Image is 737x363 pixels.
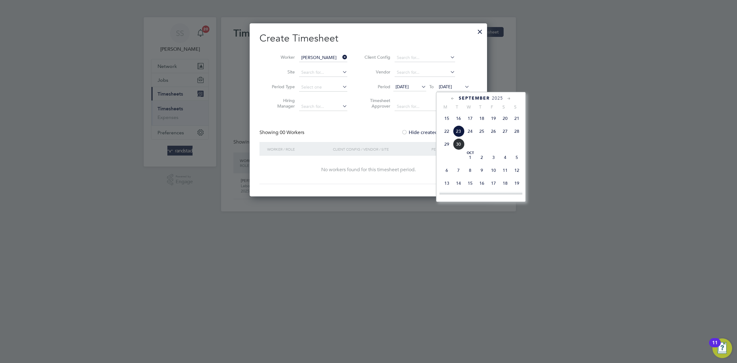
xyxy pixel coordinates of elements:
[401,129,464,136] label: Hide created timesheets
[511,190,523,202] span: 26
[280,129,304,136] span: 00 Workers
[441,138,453,150] span: 29
[395,102,455,111] input: Search for...
[427,83,435,91] span: To
[492,96,503,101] span: 2025
[488,164,499,176] span: 10
[488,190,499,202] span: 24
[476,177,488,189] span: 16
[395,68,455,77] input: Search for...
[464,164,476,176] span: 8
[488,112,499,124] span: 19
[511,125,523,137] span: 28
[476,125,488,137] span: 25
[395,53,455,62] input: Search for...
[363,69,390,75] label: Vendor
[267,69,295,75] label: Site
[453,164,464,176] span: 7
[267,54,295,60] label: Worker
[712,343,718,351] div: 11
[509,104,521,110] span: S
[464,112,476,124] span: 17
[499,112,511,124] span: 20
[441,125,453,137] span: 22
[498,104,509,110] span: S
[451,104,463,110] span: T
[712,338,732,358] button: Open Resource Center, 11 new notifications
[453,190,464,202] span: 21
[459,96,490,101] span: September
[299,83,347,92] input: Select one
[511,177,523,189] span: 19
[441,177,453,189] span: 13
[474,104,486,110] span: T
[476,190,488,202] span: 23
[464,125,476,137] span: 24
[476,112,488,124] span: 18
[453,138,464,150] span: 30
[453,125,464,137] span: 23
[476,164,488,176] span: 9
[464,152,476,155] span: Oct
[453,112,464,124] span: 16
[331,142,430,156] div: Client Config / Vendor / Site
[267,84,295,89] label: Period Type
[511,152,523,163] span: 5
[499,190,511,202] span: 25
[266,142,331,156] div: Worker / Role
[464,152,476,163] span: 1
[499,177,511,189] span: 18
[464,177,476,189] span: 15
[396,84,409,89] span: [DATE]
[511,164,523,176] span: 12
[363,98,390,109] label: Timesheet Approver
[453,177,464,189] span: 14
[464,190,476,202] span: 22
[439,104,451,110] span: M
[439,84,452,89] span: [DATE]
[299,68,347,77] input: Search for...
[499,125,511,137] span: 27
[476,152,488,163] span: 2
[441,112,453,124] span: 15
[499,164,511,176] span: 11
[488,125,499,137] span: 26
[463,104,474,110] span: W
[441,190,453,202] span: 20
[511,112,523,124] span: 21
[363,84,390,89] label: Period
[363,54,390,60] label: Client Config
[299,53,347,62] input: Search for...
[486,104,498,110] span: F
[488,177,499,189] span: 17
[499,152,511,163] span: 4
[267,98,295,109] label: Hiring Manager
[259,129,306,136] div: Showing
[259,32,477,45] h2: Create Timesheet
[299,102,347,111] input: Search for...
[430,142,471,156] div: Period
[441,164,453,176] span: 6
[488,152,499,163] span: 3
[266,167,471,173] div: No workers found for this timesheet period.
